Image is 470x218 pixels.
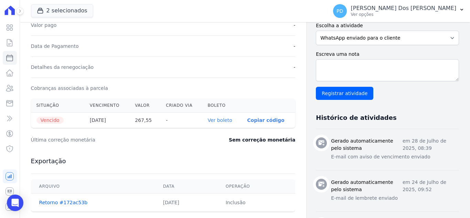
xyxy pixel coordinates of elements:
[316,87,373,100] input: Registrar atividade
[247,117,284,123] button: Copiar código
[293,43,295,50] dd: -
[31,22,57,29] dt: Valor pago
[403,179,459,193] p: em 24 de Julho de 2025, 09:52
[217,179,296,194] th: Operação
[217,194,296,212] td: Inclusão
[351,12,456,17] p: Ver opções
[337,9,343,13] span: PD
[202,98,242,113] th: Boleto
[39,200,88,205] a: Retorno #172ac53b
[7,195,23,211] div: Open Intercom Messenger
[155,179,217,194] th: Data
[229,136,295,143] dd: Sem correção monetária
[31,136,188,143] dt: Última correção monetária
[328,1,470,21] button: PD [PERSON_NAME] Dos [PERSON_NAME] Ver opções
[31,179,155,194] th: Arquivo
[331,153,459,160] p: E-mail com aviso de vencimento enviado
[293,64,295,71] dd: -
[155,194,217,212] td: [DATE]
[31,43,79,50] dt: Data de Pagamento
[316,114,396,122] h3: Histórico de atividades
[31,157,296,165] h3: Exportação
[331,195,459,202] p: E-mail de lembrete enviado
[331,137,403,152] h3: Gerado automaticamente pelo sistema
[160,113,202,128] th: -
[129,113,160,128] th: 267,55
[84,98,130,113] th: Vencimento
[207,117,232,123] a: Ver boleto
[351,5,456,12] p: [PERSON_NAME] Dos [PERSON_NAME]
[31,98,84,113] th: Situação
[160,98,202,113] th: Criado via
[316,22,459,29] label: Escolha a atividade
[36,117,64,124] span: Vencido
[316,51,459,58] label: Escreva uma nota
[403,137,459,152] p: em 28 de Julho de 2025, 08:39
[31,64,94,71] dt: Detalhes da renegociação
[31,4,93,17] button: 2 selecionados
[84,113,130,128] th: [DATE]
[129,98,160,113] th: Valor
[31,85,108,92] dt: Cobranças associadas à parcela
[293,22,295,29] dd: -
[331,179,403,193] h3: Gerado automaticamente pelo sistema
